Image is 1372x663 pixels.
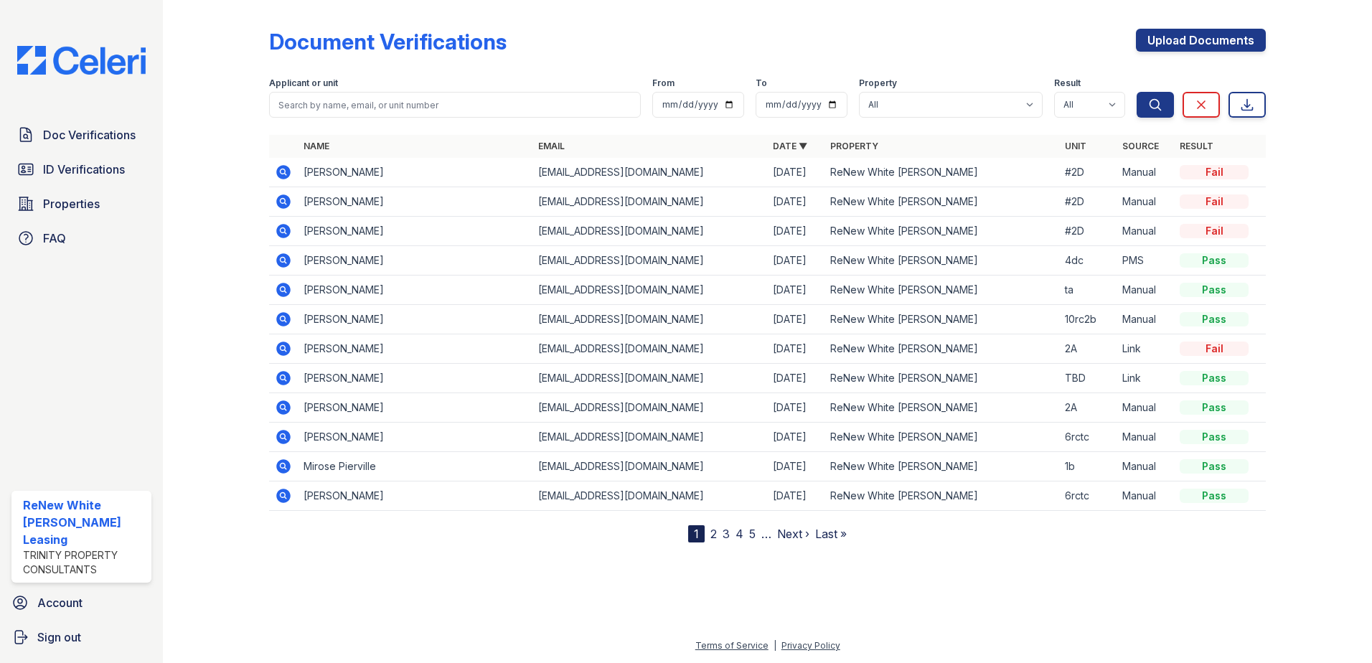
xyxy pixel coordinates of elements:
[298,217,532,246] td: [PERSON_NAME]
[532,187,767,217] td: [EMAIL_ADDRESS][DOMAIN_NAME]
[1180,371,1249,385] div: Pass
[1117,452,1174,481] td: Manual
[532,246,767,276] td: [EMAIL_ADDRESS][DOMAIN_NAME]
[1117,364,1174,393] td: Link
[298,481,532,511] td: [PERSON_NAME]
[11,155,151,184] a: ID Verifications
[1180,224,1249,238] div: Fail
[815,527,847,541] a: Last »
[298,246,532,276] td: [PERSON_NAME]
[652,77,675,89] label: From
[298,276,532,305] td: [PERSON_NAME]
[1059,423,1117,452] td: 6rctc
[23,548,146,577] div: Trinity Property Consultants
[532,305,767,334] td: [EMAIL_ADDRESS][DOMAIN_NAME]
[824,187,1059,217] td: ReNew White [PERSON_NAME]
[761,525,771,542] span: …
[824,246,1059,276] td: ReNew White [PERSON_NAME]
[1059,187,1117,217] td: #2D
[777,527,809,541] a: Next ›
[43,161,125,178] span: ID Verifications
[824,158,1059,187] td: ReNew White [PERSON_NAME]
[1059,364,1117,393] td: TBD
[532,334,767,364] td: [EMAIL_ADDRESS][DOMAIN_NAME]
[824,217,1059,246] td: ReNew White [PERSON_NAME]
[269,77,338,89] label: Applicant or unit
[824,276,1059,305] td: ReNew White [PERSON_NAME]
[1180,489,1249,503] div: Pass
[824,393,1059,423] td: ReNew White [PERSON_NAME]
[1117,305,1174,334] td: Manual
[43,230,66,247] span: FAQ
[767,158,824,187] td: [DATE]
[824,364,1059,393] td: ReNew White [PERSON_NAME]
[1117,158,1174,187] td: Manual
[767,423,824,452] td: [DATE]
[1059,246,1117,276] td: 4dc
[532,217,767,246] td: [EMAIL_ADDRESS][DOMAIN_NAME]
[710,527,717,541] a: 2
[774,640,776,651] div: |
[1059,305,1117,334] td: 10rc2b
[1117,393,1174,423] td: Manual
[1122,141,1159,151] a: Source
[1180,312,1249,326] div: Pass
[1180,165,1249,179] div: Fail
[37,594,83,611] span: Account
[767,452,824,481] td: [DATE]
[1136,29,1266,52] a: Upload Documents
[1117,187,1174,217] td: Manual
[298,393,532,423] td: [PERSON_NAME]
[532,481,767,511] td: [EMAIL_ADDRESS][DOMAIN_NAME]
[1180,141,1213,151] a: Result
[756,77,767,89] label: To
[723,527,730,541] a: 3
[1065,141,1086,151] a: Unit
[1180,253,1249,268] div: Pass
[1059,217,1117,246] td: #2D
[767,187,824,217] td: [DATE]
[298,423,532,452] td: [PERSON_NAME]
[6,623,157,652] button: Sign out
[767,364,824,393] td: [DATE]
[532,158,767,187] td: [EMAIL_ADDRESS][DOMAIN_NAME]
[532,364,767,393] td: [EMAIL_ADDRESS][DOMAIN_NAME]
[298,334,532,364] td: [PERSON_NAME]
[1180,342,1249,356] div: Fail
[298,452,532,481] td: Mirose Pierville
[1117,246,1174,276] td: PMS
[23,497,146,548] div: ReNew White [PERSON_NAME] Leasing
[767,305,824,334] td: [DATE]
[749,527,756,541] a: 5
[767,481,824,511] td: [DATE]
[773,141,807,151] a: Date ▼
[6,46,157,75] img: CE_Logo_Blue-a8612792a0a2168367f1c8372b55b34899dd931a85d93a1a3d3e32e68fde9ad4.png
[824,481,1059,511] td: ReNew White [PERSON_NAME]
[688,525,705,542] div: 1
[1180,283,1249,297] div: Pass
[304,141,329,151] a: Name
[11,121,151,149] a: Doc Verifications
[767,393,824,423] td: [DATE]
[298,158,532,187] td: [PERSON_NAME]
[298,305,532,334] td: [PERSON_NAME]
[43,126,136,144] span: Doc Verifications
[532,276,767,305] td: [EMAIL_ADDRESS][DOMAIN_NAME]
[1059,481,1117,511] td: 6rctc
[298,187,532,217] td: [PERSON_NAME]
[1180,430,1249,444] div: Pass
[1117,481,1174,511] td: Manual
[859,77,897,89] label: Property
[269,92,641,118] input: Search by name, email, or unit number
[830,141,878,151] a: Property
[6,588,157,617] a: Account
[767,217,824,246] td: [DATE]
[269,29,507,55] div: Document Verifications
[11,189,151,218] a: Properties
[1117,423,1174,452] td: Manual
[1059,158,1117,187] td: #2D
[824,334,1059,364] td: ReNew White [PERSON_NAME]
[298,364,532,393] td: [PERSON_NAME]
[37,629,81,646] span: Sign out
[1059,393,1117,423] td: 2A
